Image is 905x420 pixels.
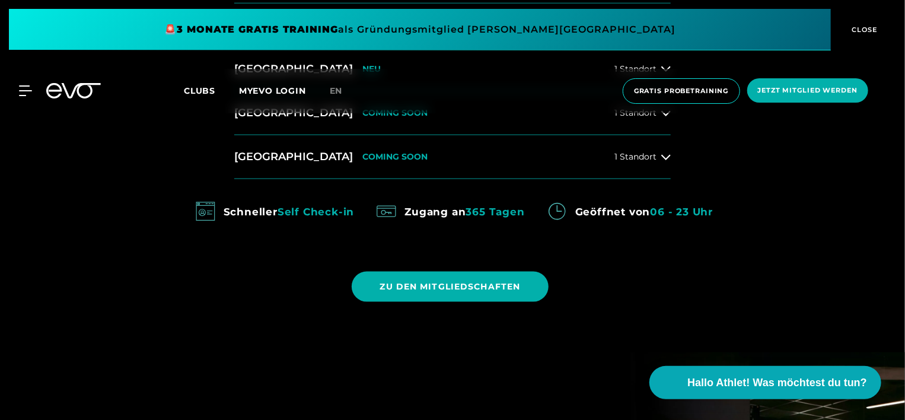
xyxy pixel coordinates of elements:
[687,375,867,391] span: Hallo Athlet! Was möchtest du tun?
[184,85,215,96] span: Clubs
[234,149,353,164] h2: [GEOGRAPHIC_DATA]
[650,206,713,218] em: 06 - 23 Uhr
[192,198,219,225] img: evofitness
[466,206,525,218] em: 365 Tagen
[649,366,881,399] button: Hallo Athlet! Was möchtest du tun?
[330,84,357,98] a: en
[330,85,343,96] span: en
[373,198,400,225] img: evofitness
[362,152,428,162] p: COMING SOON
[380,281,521,293] span: ZU DEN MITGLIEDSCHAFTEN
[619,78,744,104] a: Gratis Probetraining
[184,85,239,96] a: Clubs
[831,9,896,50] button: CLOSE
[239,85,306,96] a: MYEVO LOGIN
[544,198,571,225] img: evofitness
[575,202,713,221] div: Geöffnet von
[278,206,354,218] em: Self Check-in
[849,24,878,35] span: CLOSE
[614,152,657,161] span: 1 Standort
[404,202,524,221] div: Zugang an
[224,202,355,221] div: Schneller
[234,135,671,179] button: [GEOGRAPHIC_DATA]COMING SOON1 Standort
[352,263,554,311] a: ZU DEN MITGLIEDSCHAFTEN
[634,86,729,96] span: Gratis Probetraining
[758,85,858,96] span: Jetzt Mitglied werden
[744,78,872,104] a: Jetzt Mitglied werden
